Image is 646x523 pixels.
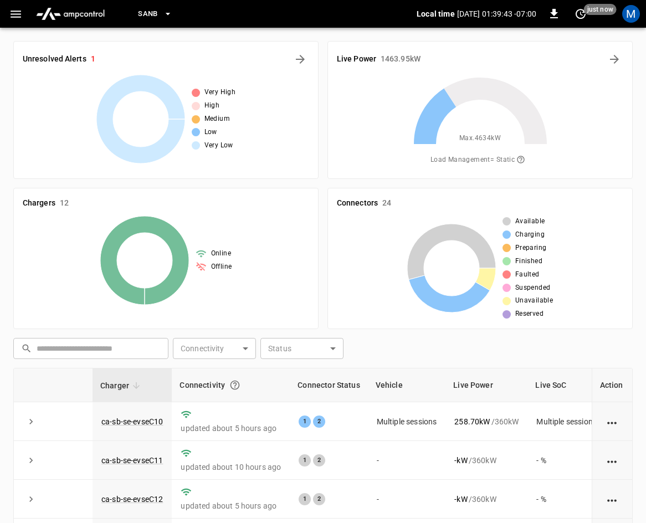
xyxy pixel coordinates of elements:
span: SanB [138,8,158,20]
p: Local time [417,8,455,19]
div: / 360 kW [454,416,519,427]
p: updated about 5 hours ago [181,500,281,511]
span: Load Management = Static [430,151,530,170]
th: Vehicle [368,368,446,402]
h6: 24 [382,197,391,209]
button: set refresh interval [572,5,589,23]
h6: 1 [91,53,95,65]
div: 1 [299,416,311,428]
span: Charger [100,379,143,392]
span: Unavailable [515,295,553,306]
span: Available [515,216,545,227]
button: expand row [23,413,39,430]
div: 2 [313,454,325,466]
span: Offline [211,261,232,273]
h6: 12 [60,197,69,209]
span: Low [204,127,217,138]
div: 2 [313,493,325,505]
button: All Alerts [291,50,309,68]
td: - % [527,480,606,519]
span: Charging [515,229,545,240]
span: Max. 4634 kW [459,133,501,144]
th: Live Power [445,368,527,402]
div: action cell options [606,416,619,427]
span: Suspended [515,283,551,294]
div: action cell options [606,494,619,505]
span: Preparing [515,243,547,254]
button: SanB [134,3,177,25]
p: updated about 5 hours ago [181,423,281,434]
p: - kW [454,455,467,466]
td: Multiple sessions [527,402,606,441]
button: expand row [23,452,39,469]
div: 1 [299,454,311,466]
span: Very High [204,87,236,98]
td: - % [527,441,606,480]
span: Finished [515,256,542,267]
h6: Unresolved Alerts [23,53,86,65]
span: Faulted [515,269,540,280]
th: Action [592,368,632,402]
div: 2 [313,416,325,428]
button: Connection between the charger and our software. [225,375,245,395]
a: ca-sb-se-evseC11 [101,456,163,465]
div: Connectivity [180,375,282,395]
h6: 1463.95 kW [381,53,421,65]
button: The system is using AmpEdge-configured limits for static load managment. Depending on your config... [512,151,530,170]
div: profile-icon [622,5,640,23]
div: 1 [299,493,311,505]
span: just now [584,4,617,15]
th: Connector Status [290,368,367,402]
button: Energy Overview [606,50,623,68]
span: Medium [204,114,230,125]
a: ca-sb-se-evseC12 [101,495,163,504]
span: Reserved [515,309,544,320]
h6: Connectors [337,197,378,209]
span: High [204,100,220,111]
p: 258.70 kW [454,416,490,427]
div: action cell options [606,455,619,466]
td: Multiple sessions [368,402,446,441]
a: ca-sb-se-evseC10 [101,417,163,426]
div: / 360 kW [454,455,519,466]
span: Very Low [204,140,233,151]
td: - [368,480,446,519]
span: Online [211,248,231,259]
h6: Chargers [23,197,55,209]
div: / 360 kW [454,494,519,505]
p: [DATE] 01:39:43 -07:00 [457,8,536,19]
h6: Live Power [337,53,376,65]
td: - [368,441,446,480]
th: Live SoC [527,368,606,402]
img: ampcontrol.io logo [32,3,109,24]
button: expand row [23,491,39,507]
p: - kW [454,494,467,505]
p: updated about 10 hours ago [181,462,281,473]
